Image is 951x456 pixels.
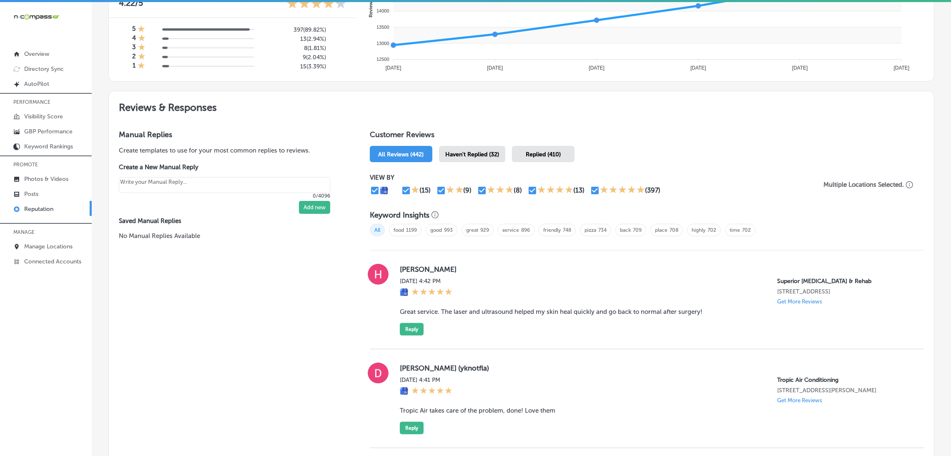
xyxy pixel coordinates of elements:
[376,8,389,13] tspan: 14000
[742,227,751,233] a: 702
[261,35,326,43] h5: 13 ( 2.94% )
[730,227,740,233] a: time
[24,143,73,150] p: Keyword Rankings
[466,227,478,233] a: great
[119,231,343,241] p: No Manual Replies Available
[400,323,424,336] button: Reply
[823,181,904,188] p: Multiple Locations Selected.
[400,422,424,434] button: Reply
[299,201,330,214] button: Add new
[109,91,934,120] h2: Reviews & Responses
[132,53,136,62] h4: 2
[655,227,667,233] a: place
[585,227,596,233] a: pizza
[24,113,63,120] p: Visibility Score
[777,376,911,383] p: Tropic Air Conditioning
[464,186,472,194] div: (9)
[589,65,605,71] tspan: [DATE]
[692,227,705,233] a: highly
[24,175,68,183] p: Photos & Videos
[400,265,911,273] label: [PERSON_NAME]
[261,54,326,61] h5: 9 ( 2.04% )
[138,62,145,71] div: 1 Star
[777,298,822,305] p: Get More Reviews
[411,185,419,195] div: 1 Star
[598,227,607,233] a: 734
[446,185,464,195] div: 2 Stars
[777,278,911,285] p: Superior Chiropractic & Rehab
[370,224,385,236] span: All
[378,151,424,158] span: All Reviews (442)
[119,177,330,193] textarea: Create your Quick Reply
[480,227,489,233] a: 929
[792,65,808,71] tspan: [DATE]
[893,65,909,71] tspan: [DATE]
[777,387,911,394] p: 1342 whitfield ave
[370,174,813,181] p: VIEW BY
[394,227,404,233] a: food
[261,45,326,52] h5: 8 ( 1.81% )
[385,65,401,71] tspan: [DATE]
[777,397,822,403] p: Get More Reviews
[119,146,343,155] p: Create templates to use for your most common replies to reviews.
[412,387,452,396] div: 5 Stars
[400,308,911,316] blockquote: Great service. The laser and ultrasound helped my skin heal quickly and go back to normal after s...
[370,130,924,143] h1: Customer Reviews
[412,288,452,297] div: 5 Stars
[573,186,585,194] div: (13)
[370,210,429,220] h3: Keyword Insights
[138,34,146,43] div: 1 Star
[487,65,503,71] tspan: [DATE]
[24,205,53,213] p: Reputation
[24,65,64,73] p: Directory Sync
[133,62,135,71] h4: 1
[419,186,431,194] div: (15)
[24,50,49,58] p: Overview
[119,130,343,139] h3: Manual Replies
[526,151,561,158] span: Replied (410)
[119,163,330,171] label: Create a New Manual Reply
[543,227,561,233] a: friendly
[708,227,716,233] a: 702
[24,80,49,88] p: AutoPilot
[138,43,146,53] div: 1 Star
[430,227,442,233] a: good
[138,53,146,62] div: 1 Star
[633,227,642,233] a: 709
[261,63,326,70] h5: 15 ( 3.39% )
[521,227,530,233] a: 896
[444,227,453,233] a: 993
[132,25,135,34] h4: 5
[400,278,452,285] label: [DATE] 4:42 PM
[376,57,389,62] tspan: 12500
[261,26,326,33] h5: 397 ( 89.82% )
[119,193,330,199] p: 0/4096
[376,41,389,46] tspan: 13000
[563,227,571,233] a: 748
[690,65,706,71] tspan: [DATE]
[502,227,519,233] a: service
[537,185,573,195] div: 4 Stars
[777,288,911,295] p: 9 Junction Dr W Suite 5
[132,34,136,43] h4: 4
[514,186,522,194] div: (8)
[132,43,136,53] h4: 3
[138,25,145,34] div: 1 Star
[487,185,514,195] div: 3 Stars
[620,227,631,233] a: back
[376,25,389,30] tspan: 13500
[670,227,678,233] a: 708
[400,407,911,414] blockquote: Tropic Air takes care of the problem, done! Love them
[24,190,38,198] p: Posts
[24,243,73,250] p: Manage Locations
[119,217,343,225] label: Saved Manual Replies
[645,186,660,194] div: (397)
[13,13,59,21] img: 660ab0bf-5cc7-4cb8-ba1c-48b5ae0f18e60NCTV_CLogo_TV_Black_-500x88.png
[406,227,417,233] a: 1199
[24,258,81,265] p: Connected Accounts
[24,128,73,135] p: GBP Performance
[400,376,452,383] label: [DATE] 4:41 PM
[445,151,499,158] span: Haven't Replied (32)
[600,185,645,195] div: 5 Stars
[400,364,911,372] label: [PERSON_NAME] (yknotfla)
